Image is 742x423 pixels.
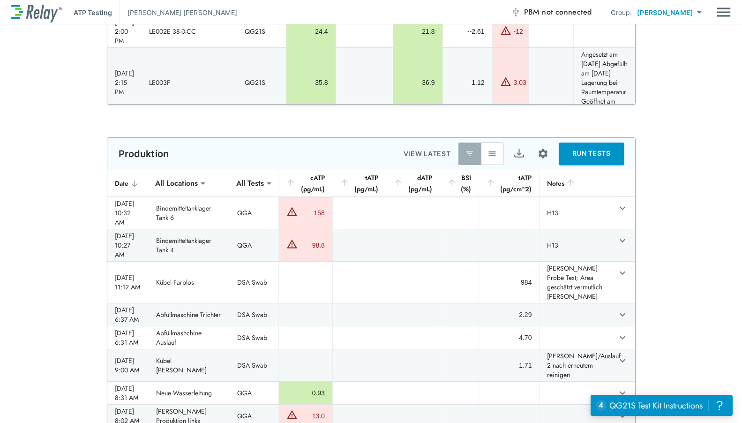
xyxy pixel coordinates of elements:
div: 2.29 [487,310,532,319]
div: [DATE] 10:27 AM [115,231,141,259]
td: QGA [230,382,278,404]
span: PBM [524,6,592,19]
td: Angesetzt am [DATE] Abgefüllt am [DATE] Lagerung bei Raumtemperatur Geöffnet am [DATE] [573,48,633,117]
p: Produktion [119,148,169,159]
div: dATP (pg/mL) [393,172,432,195]
iframe: Resource center [591,395,733,416]
div: 35.8 [294,78,328,87]
img: Warning [500,76,511,87]
img: Warning [286,206,298,217]
p: VIEW LATEST [404,148,451,159]
div: Notes [547,178,607,189]
span: not connected [542,7,592,17]
td: H13 [539,197,614,229]
td: Kübel Farblos [149,262,230,303]
div: 36.9 [401,78,435,87]
div: 158 [300,208,325,218]
button: expand row [615,385,630,401]
div: 3.03 [514,78,526,87]
div: 1.71 [487,361,532,370]
img: Warning [286,409,298,420]
td: [PERSON_NAME] Probe Test; Area geschätzt vermutlich [PERSON_NAME] [539,262,614,303]
div: [DATE] 6:37 AM [115,305,141,324]
div: 98.8 [300,241,325,250]
td: LE002E 38-0-CC [142,15,237,47]
button: Export [508,143,531,165]
img: LuminUltra Relay [11,2,62,23]
td: DSA Swab [230,326,278,349]
div: -12 [514,27,523,36]
td: Kübel [PERSON_NAME] [149,349,230,381]
div: [DATE] 6:31 AM [115,328,141,347]
img: Latest [465,149,474,159]
div: All Locations [149,174,204,193]
div: BSI (%) [447,172,471,195]
button: expand row [615,200,630,216]
img: Export Icon [513,148,525,159]
th: Date [107,170,149,197]
td: Bindemitteltanklager Tank 6 [149,197,230,229]
td: Neue Wasserleitung [149,382,230,404]
div: 24.4 [294,27,328,36]
td: QGA [230,229,278,261]
div: 21.8 [401,27,435,36]
button: RUN TESTS [559,143,624,165]
div: [DATE] 2:00 PM [115,17,134,45]
img: Drawer Icon [717,3,731,21]
img: Offline Icon [511,8,520,17]
div: [DATE] 11:12 AM [115,273,141,292]
p: ATP Testing [74,8,112,17]
div: [DATE] 10:32 AM [115,199,141,227]
div: [DATE] 8:31 AM [115,384,141,402]
div: --2.61 [450,27,485,36]
img: View All [487,149,497,159]
div: 13.0 [300,411,325,421]
td: H13 [539,229,614,261]
td: Abfüllmashchine Auslauf [149,326,230,349]
button: expand row [633,51,649,67]
img: Settings Icon [537,148,549,159]
button: expand row [615,265,630,281]
img: Warning [286,238,298,249]
div: tATP (pg/mL) [340,172,378,195]
button: Main menu [717,3,731,21]
td: DSA Swab [230,262,278,303]
div: 984 [487,278,532,287]
button: expand row [615,307,630,323]
img: Warning [500,25,511,36]
div: tATP (pg/cm^2) [486,172,532,195]
p: Group: [611,8,632,17]
div: 0.93 [286,388,325,398]
div: [DATE] 9:00 AM [115,356,141,375]
td: QG21S [237,48,286,117]
td: Abfüllmaschine Trichter [149,303,230,326]
button: expand row [615,233,630,249]
td: QG21S [237,15,286,47]
button: expand row [615,330,630,346]
td: [PERSON_NAME]/Auslauf 2 nach erneutem reinigen [539,349,614,381]
button: expand row [615,353,630,369]
td: QGA [230,197,278,229]
div: cATP (pg/mL) [286,172,325,195]
td: DSA Swab [230,349,278,381]
button: Site setup [531,141,555,166]
p: [PERSON_NAME] [PERSON_NAME] [127,8,237,17]
div: 1.12 [450,78,485,87]
td: LE003F [142,48,237,117]
div: [DATE] 2:15 PM [115,68,134,97]
div: 4.70 [487,333,532,342]
button: PBM not connected [507,3,596,22]
div: All Tests [230,174,270,193]
td: DSA Swab [230,303,278,326]
button: expand row [633,19,649,35]
td: Bindemitteltanklager Tank 4 [149,229,230,261]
